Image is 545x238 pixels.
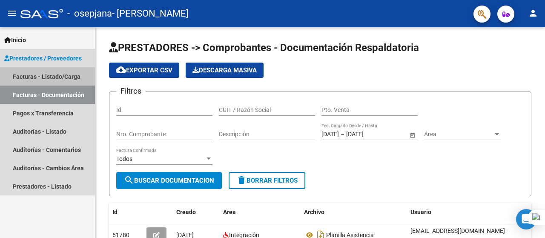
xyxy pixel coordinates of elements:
span: Exportar CSV [116,66,172,74]
mat-icon: delete [236,175,247,185]
span: Area [223,209,236,215]
span: - osepjana [67,4,112,23]
button: Borrar Filtros [229,172,305,189]
span: Área [424,131,493,138]
span: - [PERSON_NAME] [112,4,189,23]
span: Id [112,209,118,215]
mat-icon: menu [7,8,17,18]
datatable-header-cell: Id [109,203,143,221]
div: Open Intercom Messenger [516,209,536,229]
datatable-header-cell: Creado [173,203,220,221]
span: Buscar Documentacion [124,177,214,184]
span: Descarga Masiva [192,66,257,74]
span: Prestadores / Proveedores [4,54,82,63]
button: Exportar CSV [109,63,179,78]
input: Fecha inicio [321,131,339,138]
app-download-masive: Descarga masiva de comprobantes (adjuntos) [186,63,264,78]
span: Borrar Filtros [236,177,298,184]
input: Fecha fin [346,131,388,138]
h3: Filtros [116,85,146,97]
span: Usuario [410,209,431,215]
span: PRESTADORES -> Comprobantes - Documentación Respaldatoria [109,42,419,54]
mat-icon: search [124,175,134,185]
mat-icon: person [528,8,538,18]
mat-icon: cloud_download [116,65,126,75]
span: – [341,131,344,138]
datatable-header-cell: Area [220,203,301,221]
button: Open calendar [408,130,417,139]
button: Buscar Documentacion [116,172,222,189]
button: Descarga Masiva [186,63,264,78]
datatable-header-cell: Usuario [407,203,535,221]
datatable-header-cell: Archivo [301,203,407,221]
span: Creado [176,209,196,215]
span: Inicio [4,35,26,45]
span: Todos [116,155,132,162]
span: Archivo [304,209,324,215]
